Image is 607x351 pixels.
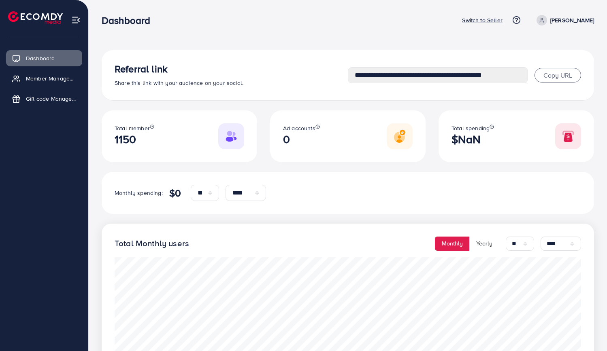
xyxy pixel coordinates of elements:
h4: $0 [169,187,181,199]
h3: Referral link [115,63,348,75]
p: Monthly spending: [115,188,163,198]
button: Copy URL [535,68,581,82]
button: Yearly [469,237,499,251]
span: Ad accounts [283,124,315,132]
span: Total spending [452,124,490,132]
img: Responsive image [218,123,244,149]
img: menu [71,15,81,25]
span: Share this link with your audience on your social. [115,79,243,87]
span: Copy URL [543,71,572,80]
img: Responsive image [555,123,581,149]
span: Gift code Management [26,95,76,103]
h2: 1150 [115,133,154,146]
span: Dashboard [26,54,55,62]
a: Gift code Management [6,91,82,107]
h3: Dashboard [102,15,157,26]
span: Total member [115,124,150,132]
img: logo [8,11,63,24]
p: [PERSON_NAME] [550,15,594,25]
button: Monthly [435,237,470,251]
span: Member Management [26,74,76,82]
h2: 0 [283,133,320,146]
h2: $NaN [452,133,494,146]
a: [PERSON_NAME] [533,15,594,25]
a: Member Management [6,70,82,87]
h4: Total Monthly users [115,239,189,249]
p: Switch to Seller [462,15,503,25]
a: Dashboard [6,50,82,66]
img: Responsive image [387,123,413,149]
